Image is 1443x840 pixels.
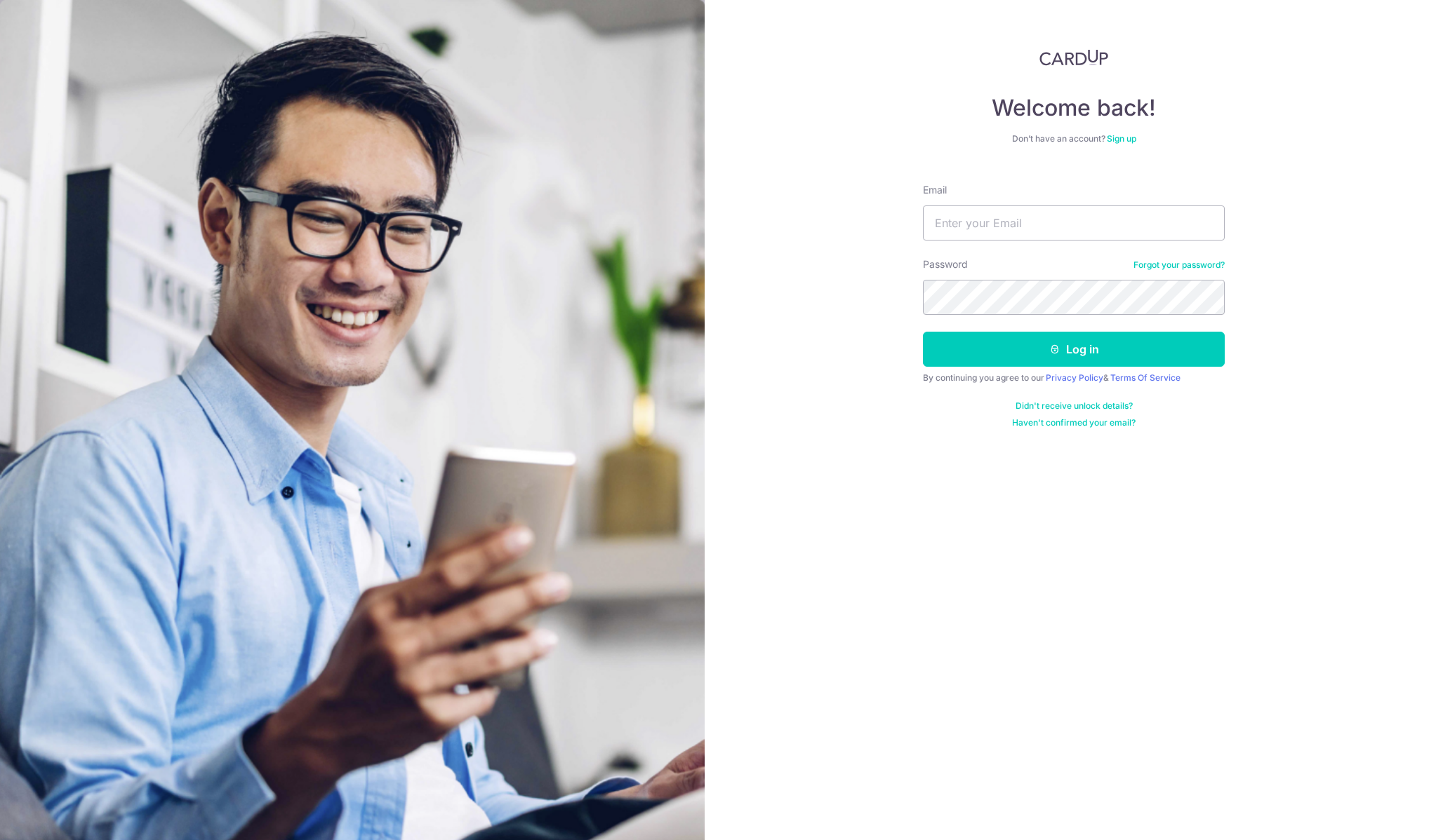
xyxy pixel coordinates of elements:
a: Privacy Policy [1046,372,1103,383]
a: Sign up [1107,133,1136,144]
div: Don’t have an account? [923,133,1225,144]
a: Haven't confirmed your email? [1012,417,1136,428]
input: Enter your Email [923,205,1225,241]
img: CardUp Logo [1039,49,1108,66]
a: Terms Of Service [1110,372,1181,383]
label: Email [923,183,947,197]
label: Password [923,257,968,271]
a: Forgot your password? [1133,259,1225,271]
button: Log in [923,332,1225,367]
a: Didn't receive unlock details? [1016,400,1133,412]
h4: Welcome back! [923,94,1225,122]
div: By continuing you agree to our & [923,372,1225,384]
